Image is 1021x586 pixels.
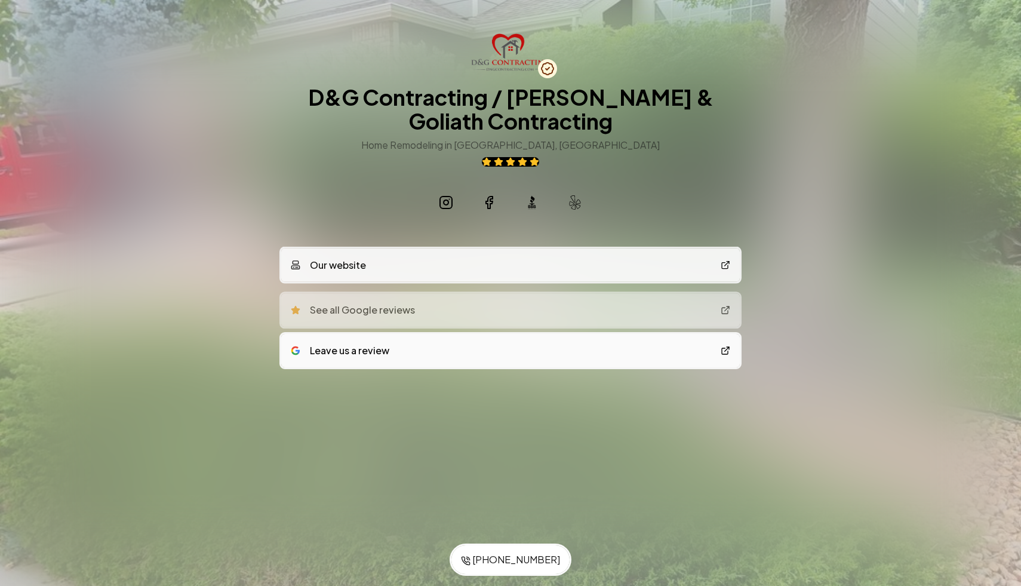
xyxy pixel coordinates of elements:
a: google logoLeave us a review [281,334,740,367]
a: [PHONE_NUMBER] [451,545,570,574]
h3: Home Remodeling in [GEOGRAPHIC_DATA], [GEOGRAPHIC_DATA] [361,138,660,152]
h1: D&G Contracting / [PERSON_NAME] & Goliath Contracting [281,85,740,133]
div: Our website [291,257,366,272]
a: Our website [281,248,740,281]
div: See all Google reviews [291,300,415,315]
div: Leave us a review [291,343,389,358]
img: google logo [291,346,300,355]
a: See all Google reviews [281,291,740,324]
img: D&G Contracting / David & Goliath Contracting [471,33,550,71]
